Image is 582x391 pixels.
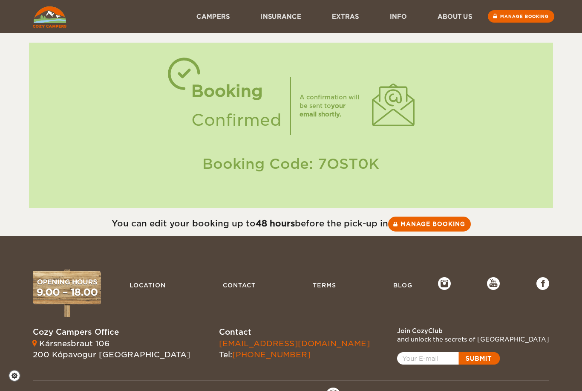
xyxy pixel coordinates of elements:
div: A confirmation will be sent to [300,93,363,119]
div: Cozy Campers Office [33,327,190,338]
strong: 48 hours [256,218,295,229]
a: Open popup [397,352,500,365]
div: Tel: [219,338,370,360]
div: Contact [219,327,370,338]
img: Cozy Campers [33,6,66,28]
a: Manage booking [488,10,554,23]
div: Booking Code: 7OST0K [37,154,544,174]
div: and unlock the secrets of [GEOGRAPHIC_DATA] [397,335,549,344]
div: Join CozyClub [397,327,549,335]
div: Booking [191,77,282,106]
a: Contact [219,277,260,293]
a: Terms [308,277,340,293]
div: Kársnesbraut 106 200 Kópavogur [GEOGRAPHIC_DATA] [33,338,190,360]
a: Manage booking [388,217,471,232]
a: [EMAIL_ADDRESS][DOMAIN_NAME] [219,339,370,348]
a: Location [125,277,170,293]
a: [PHONE_NUMBER] [232,350,311,359]
a: Cookie settings [9,370,26,382]
a: Blog [389,277,417,293]
div: Confirmed [191,106,282,135]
